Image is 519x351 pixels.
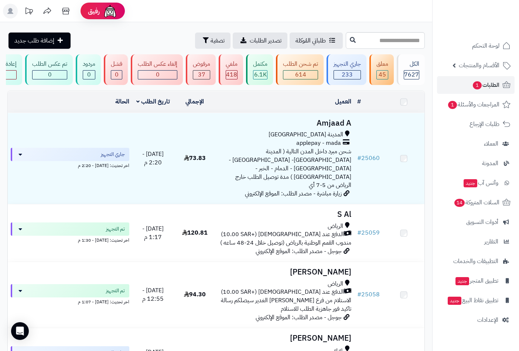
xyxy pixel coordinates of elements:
[256,247,342,256] span: جوجل - مصدر الطلب: الموقع الإلكتروني
[448,297,461,305] span: جديد
[484,139,498,149] span: العملاء
[229,147,351,190] span: شحن مبرد داخل المدن التالية ( المدينة [GEOGRAPHIC_DATA]- [GEOGRAPHIC_DATA] - [GEOGRAPHIC_DATA] - ...
[473,81,482,89] span: 1
[195,33,231,49] button: تصفية
[454,197,499,208] span: السلات المتروكة
[283,60,318,68] div: تم شحن الطلب
[342,70,353,79] span: 233
[357,290,361,299] span: #
[328,222,343,231] span: الرياض
[448,101,457,109] span: 1
[11,236,129,243] div: اخر تحديث: [DATE] - 1:30 م
[295,70,306,79] span: 614
[103,4,117,18] img: ai-face.png
[334,71,361,79] div: 233
[437,154,515,172] a: المدونة
[226,60,238,68] div: ملغي
[296,139,341,147] span: applepay - mada
[198,70,205,79] span: 37
[437,115,515,133] a: طلبات الإرجاع
[256,313,342,322] span: جوجل - مصدر الطلب: الموقع الإلكتروني
[437,194,515,211] a: السلات المتروكة14
[111,71,122,79] div: 0
[184,54,217,85] a: مرفوض 37
[437,135,515,153] a: العملاء
[357,228,380,237] a: #25059
[464,179,477,187] span: جديد
[250,36,281,45] span: تصدير الطلبات
[83,71,95,79] div: 0
[193,60,210,68] div: مرفوض
[325,54,368,85] a: جاري التجهيز 233
[455,276,498,286] span: تطبيق المتجر
[115,70,119,79] span: 0
[11,161,129,169] div: اخر تحديث: [DATE] - 2:20 م
[283,71,318,79] div: 614
[185,97,204,106] a: الإجمالي
[182,228,208,237] span: 120.81
[395,54,426,85] a: الكل7627
[111,60,122,68] div: فشل
[217,54,245,85] a: ملغي 418
[437,37,515,55] a: لوحة التحكم
[472,80,499,90] span: الطلبات
[437,96,515,113] a: المراجعات والأسئلة1
[74,54,102,85] a: مردود 0
[447,99,499,110] span: المراجعات والأسئلة
[290,33,343,49] a: طلباتي المُوكلة
[463,178,498,188] span: وآتس آب
[233,33,287,49] a: تصدير الطلبات
[328,280,343,288] span: الرياض
[466,217,498,227] span: أدوات التسويق
[156,70,160,79] span: 0
[184,290,206,299] span: 94.30
[142,150,164,167] span: [DATE] - 2:20 م
[219,334,352,343] h3: [PERSON_NAME]
[33,71,67,79] div: 0
[334,60,361,68] div: جاري التجهيز
[226,70,237,79] span: 418
[404,70,419,79] span: 7627
[138,71,177,79] div: 0
[357,290,380,299] a: #25058
[115,97,129,106] a: الحالة
[296,36,326,45] span: طلباتي المُوكلة
[221,296,351,313] span: الاستلام من فرع [PERSON_NAME] الغدير سيصلكم رسالة تاكيد فور جاهزية الطلب للاستلام
[220,238,351,247] span: مندوب القمم الوطنية بالرياض (توصيل خلال 24-48 ساعه )
[379,70,386,79] span: 45
[357,154,361,163] span: #
[221,230,344,239] span: الدفع عند [DEMOGRAPHIC_DATA] (+10.00 SAR)
[219,268,352,276] h3: [PERSON_NAME]
[11,297,129,305] div: اخر تحديث: [DATE] - 1:07 م
[437,311,515,329] a: الإعدادات
[101,151,125,158] span: جاري التجهيز
[129,54,184,85] a: إلغاء عكس الطلب 0
[245,189,342,198] span: زيارة مباشرة - مصدر الطلب: الموقع الإلكتروني
[404,60,419,68] div: الكل
[437,76,515,94] a: الطلبات1
[254,70,267,79] span: 6.1K
[357,154,380,163] a: #25060
[226,71,237,79] div: 418
[253,71,267,79] div: 6113
[357,228,361,237] span: #
[455,277,469,285] span: جديد
[459,60,499,71] span: الأقسام والمنتجات
[11,322,29,340] div: Open Intercom Messenger
[335,97,351,106] a: العميل
[136,97,170,106] a: تاريخ الطلب
[138,60,177,68] div: إلغاء عكس الطلب
[357,97,361,106] a: #
[142,224,164,242] span: [DATE] - 1:17 م
[211,36,225,45] span: تصفية
[88,7,100,16] span: رفيق
[477,315,498,325] span: الإعدادات
[377,71,388,79] div: 45
[253,60,267,68] div: مكتمل
[102,54,129,85] a: فشل 0
[269,130,343,139] span: المدينة [GEOGRAPHIC_DATA]
[245,54,274,85] a: مكتمل 6.1K
[142,286,164,303] span: [DATE] - 12:55 م
[437,252,515,270] a: التطبيقات والخدمات
[447,295,498,306] span: تطبيق نقاط البيع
